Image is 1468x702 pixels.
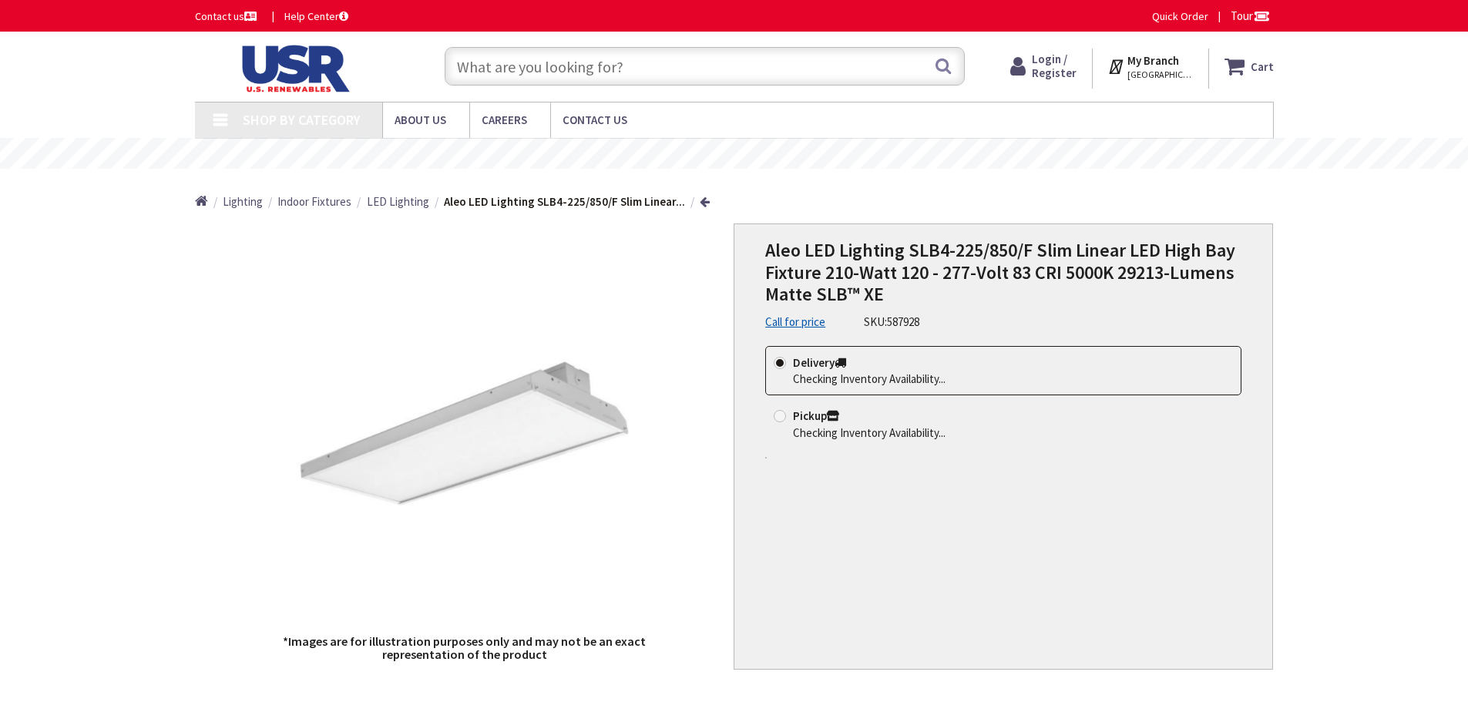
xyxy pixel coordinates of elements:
span: Shop By Category [243,111,361,129]
span: 587928 [887,314,919,329]
a: Call for price [765,314,825,330]
span: Indoor Fixtures [277,194,351,209]
a: Quick Order [1152,8,1208,24]
strong: My Branch [1127,53,1179,68]
div: Checking Inventory Availability... [793,371,946,387]
strong: Pickup [793,408,839,423]
strong: Cart [1251,52,1274,80]
strong: Delivery [793,355,846,370]
a: Indoor Fixtures [277,193,351,210]
span: Contact Us [563,113,627,127]
h5: *Images are for illustration purposes only and may not be an exact representation of the product [281,635,648,662]
a: Lighting [223,193,263,210]
span: Aleo LED Lighting SLB4-225/850/F Slim Linear LED High Bay Fixture 210-Watt 120 - 277-Volt 83 CRI ... [765,238,1235,307]
span: LED Lighting [367,194,429,209]
span: [GEOGRAPHIC_DATA], [GEOGRAPHIC_DATA] [1127,69,1193,81]
input: What are you looking for? [445,47,965,86]
span: About Us [395,113,446,127]
span: Login / Register [1032,52,1077,80]
div: My Branch [GEOGRAPHIC_DATA], [GEOGRAPHIC_DATA] [1107,52,1193,80]
div: Checking Inventory Availability... [793,425,946,441]
div: SKU: [864,314,919,330]
a: Help Center [284,8,348,24]
a: LED Lighting [367,193,429,210]
img: Aleo LED Lighting SLB4-225/850/F Slim Linear LED High Bay Fixture 210-Watt 120 - 277-Volt 83 CRI ... [281,256,648,623]
img: U.S. Renewable Solutions [195,45,391,92]
a: Cart [1224,52,1274,80]
span: Lighting [223,194,263,209]
a: Contact us [195,8,260,24]
a: Login / Register [1010,52,1077,80]
span: Careers [482,113,527,127]
strong: Aleo LED Lighting SLB4-225/850/F Slim Linear... [444,194,685,209]
rs-layer: Coronavirus: Our Commitment to Our Employees and Customers [492,146,980,163]
span: Tour [1231,8,1270,23]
